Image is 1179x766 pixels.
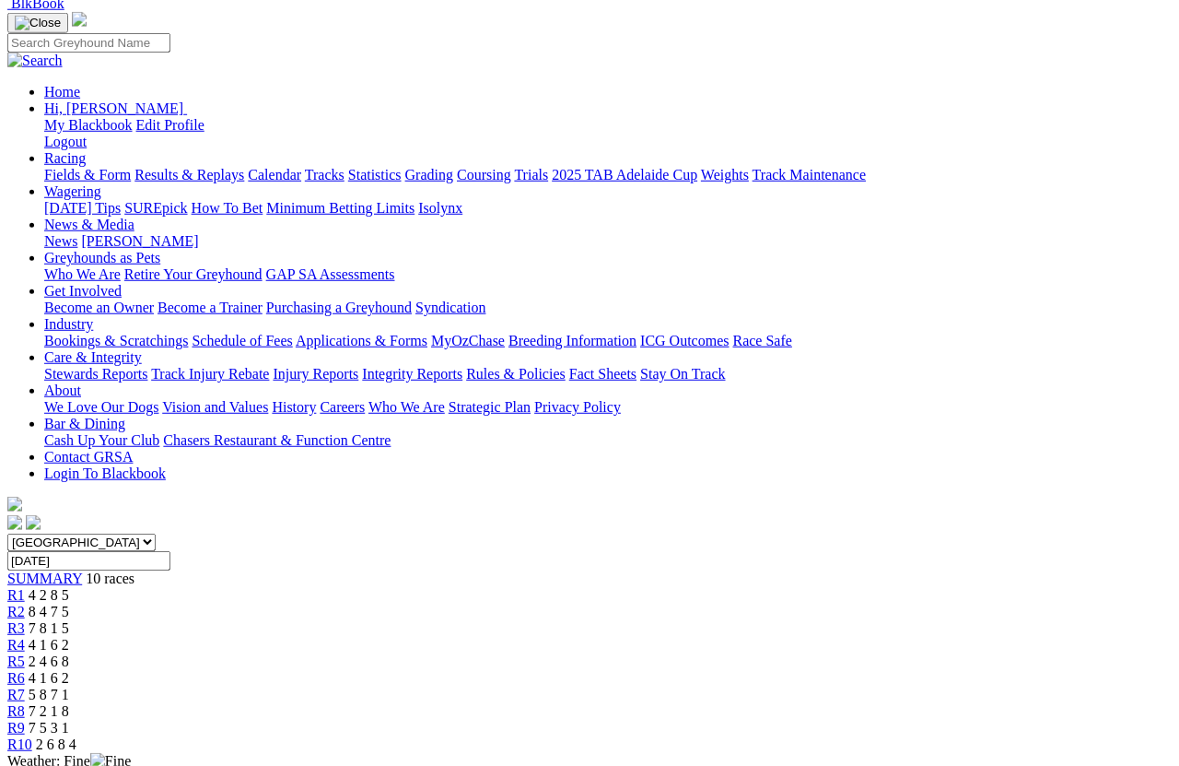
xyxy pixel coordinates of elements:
[7,571,82,586] a: SUMMARY
[514,167,548,183] a: Trials
[732,333,791,348] a: Race Safe
[7,637,25,653] a: R4
[86,571,134,586] span: 10 races
[362,366,462,382] a: Integrity Reports
[72,12,87,27] img: logo-grsa-white.png
[44,300,1172,316] div: Get Involved
[44,200,1172,217] div: Wagering
[44,217,134,232] a: News & Media
[272,399,316,415] a: History
[29,720,69,736] span: 7 5 3 1
[151,366,269,382] a: Track Injury Rebate
[449,399,531,415] a: Strategic Plan
[44,316,93,332] a: Industry
[44,333,188,348] a: Bookings & Scratchings
[192,200,263,216] a: How To Bet
[29,670,69,686] span: 4 1 6 2
[44,134,87,149] a: Logout
[7,604,25,619] a: R2
[15,16,61,30] img: Close
[124,200,187,216] a: SUREpick
[7,720,25,736] a: R9
[44,117,1172,150] div: Hi, [PERSON_NAME]
[320,399,365,415] a: Careers
[7,670,25,686] a: R6
[162,399,268,415] a: Vision and Values
[266,200,414,216] a: Minimum Betting Limits
[266,266,395,282] a: GAP SA Assessments
[44,399,158,415] a: We Love Our Dogs
[415,300,485,315] a: Syndication
[44,266,121,282] a: Who We Are
[29,604,69,619] span: 8 4 7 5
[44,366,147,382] a: Stewards Reports
[640,333,729,348] a: ICG Outcomes
[44,465,166,481] a: Login To Blackbook
[7,587,25,603] a: R1
[44,233,77,249] a: News
[36,737,76,752] span: 2 6 8 4
[26,515,41,530] img: twitter.svg
[7,703,25,719] a: R8
[44,432,159,448] a: Cash Up Your Club
[7,497,22,512] img: logo-grsa-white.png
[7,654,25,669] a: R5
[348,167,402,183] a: Statistics
[29,687,69,702] span: 5 8 7 1
[29,654,69,669] span: 2 4 6 8
[158,300,263,315] a: Become a Trainer
[44,349,142,365] a: Care & Integrity
[44,300,154,315] a: Become an Owner
[29,637,69,653] span: 4 1 6 2
[296,333,427,348] a: Applications & Forms
[266,300,412,315] a: Purchasing a Greyhound
[44,432,1172,449] div: Bar & Dining
[44,100,187,116] a: Hi, [PERSON_NAME]
[44,150,86,166] a: Racing
[640,366,725,382] a: Stay On Track
[163,432,391,448] a: Chasers Restaurant & Function Centre
[7,551,170,571] input: Select date
[7,33,170,53] input: Search
[7,737,32,752] a: R10
[44,399,1172,416] div: About
[124,266,263,282] a: Retire Your Greyhound
[431,333,505,348] a: MyOzChase
[552,167,697,183] a: 2025 TAB Adelaide Cup
[7,620,25,636] span: R3
[368,399,445,415] a: Who We Are
[44,266,1172,283] div: Greyhounds as Pets
[44,183,101,199] a: Wagering
[44,233,1172,250] div: News & Media
[192,333,292,348] a: Schedule of Fees
[134,167,244,183] a: Results & Replays
[305,167,344,183] a: Tracks
[29,620,69,636] span: 7 8 1 5
[44,383,81,398] a: About
[44,449,133,465] a: Contact GRSA
[248,167,301,183] a: Calendar
[466,366,566,382] a: Rules & Policies
[7,687,25,702] span: R7
[753,167,866,183] a: Track Maintenance
[273,366,358,382] a: Injury Reports
[569,366,636,382] a: Fact Sheets
[29,587,69,603] span: 4 2 8 5
[44,416,125,431] a: Bar & Dining
[7,13,68,33] button: Toggle navigation
[7,53,63,69] img: Search
[81,233,198,249] a: [PERSON_NAME]
[405,167,453,183] a: Grading
[136,117,204,133] a: Edit Profile
[44,167,1172,183] div: Racing
[44,100,183,116] span: Hi, [PERSON_NAME]
[701,167,749,183] a: Weights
